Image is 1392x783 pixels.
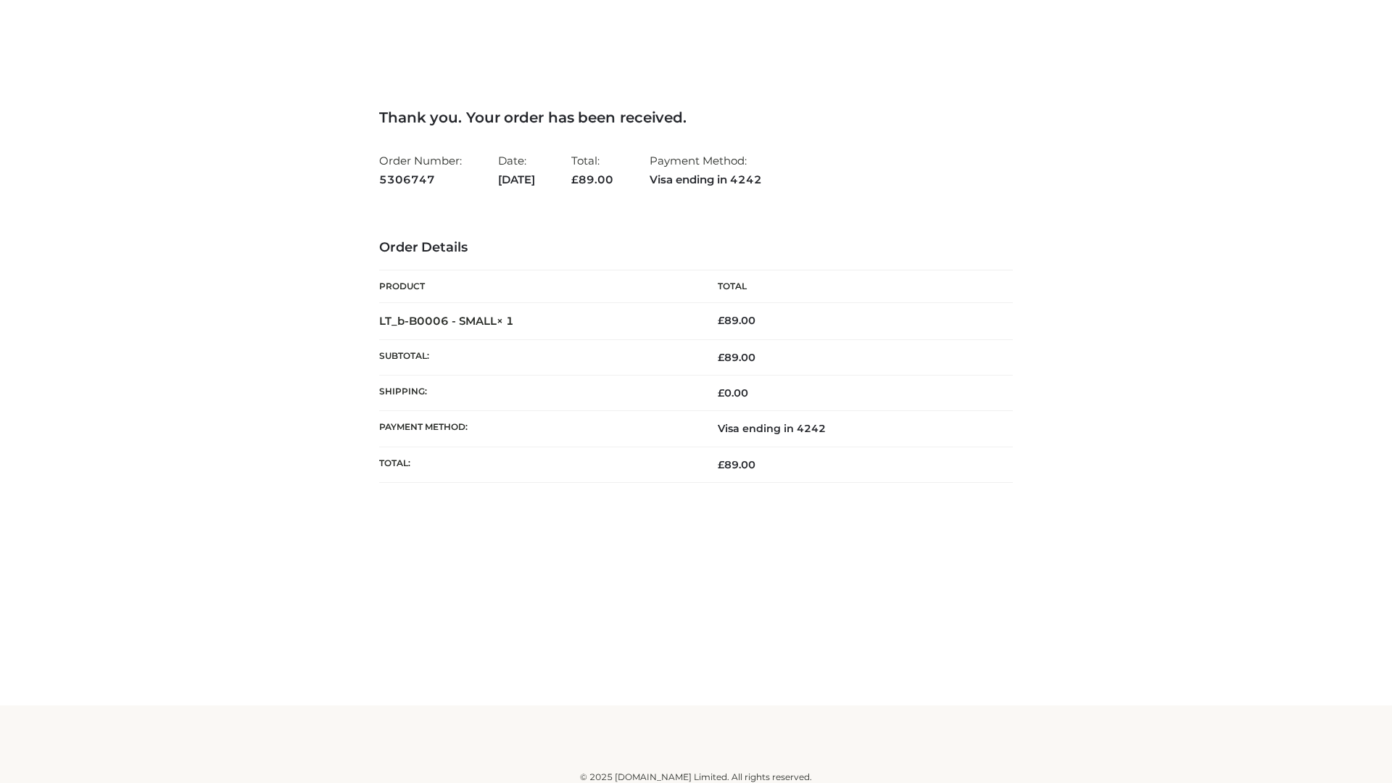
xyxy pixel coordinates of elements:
th: Total: [379,447,696,482]
span: £ [718,314,724,327]
td: Visa ending in 4242 [696,411,1013,447]
strong: [DATE] [498,170,535,189]
span: £ [571,173,579,186]
span: 89.00 [718,458,755,471]
h3: Thank you. Your order has been received. [379,109,1013,126]
bdi: 0.00 [718,386,748,399]
li: Date: [498,148,535,192]
span: 89.00 [718,351,755,364]
span: 89.00 [571,173,613,186]
li: Order Number: [379,148,462,192]
strong: Visa ending in 4242 [650,170,762,189]
th: Shipping: [379,376,696,411]
li: Payment Method: [650,148,762,192]
li: Total: [571,148,613,192]
th: Subtotal: [379,339,696,375]
th: Payment method: [379,411,696,447]
bdi: 89.00 [718,314,755,327]
strong: LT_b-B0006 - SMALL [379,314,514,328]
span: £ [718,458,724,471]
span: £ [718,386,724,399]
h3: Order Details [379,240,1013,256]
th: Product [379,270,696,303]
span: £ [718,351,724,364]
strong: × 1 [497,314,514,328]
strong: 5306747 [379,170,462,189]
th: Total [696,270,1013,303]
